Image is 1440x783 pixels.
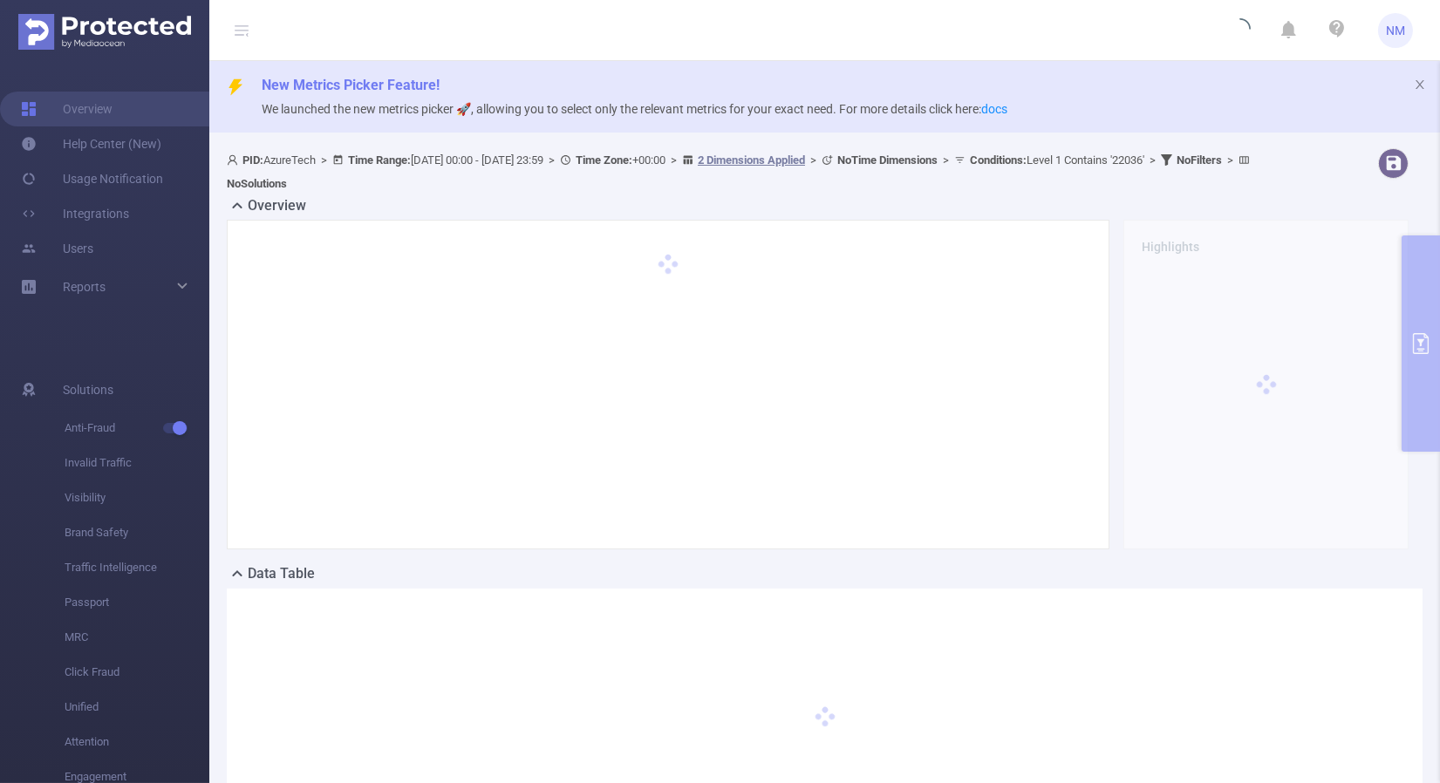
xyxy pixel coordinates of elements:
span: > [543,153,560,167]
span: > [938,153,954,167]
span: MRC [65,620,209,655]
u: 2 Dimensions Applied [698,153,805,167]
span: > [316,153,332,167]
span: Invalid Traffic [65,446,209,480]
span: Attention [65,725,209,759]
a: Integrations [21,196,129,231]
i: icon: thunderbolt [227,78,244,96]
span: > [1144,153,1161,167]
span: Unified [65,690,209,725]
i: icon: loading [1230,18,1251,43]
span: > [1222,153,1239,167]
span: Traffic Intelligence [65,550,209,585]
a: Overview [21,92,113,126]
span: NM [1386,13,1405,48]
span: Reports [63,280,106,294]
i: icon: user [227,154,242,166]
b: No Solutions [227,177,287,190]
span: Level 1 Contains '22036' [970,153,1144,167]
h2: Data Table [248,563,315,584]
a: Help Center (New) [21,126,161,161]
button: icon: close [1414,75,1426,94]
a: Usage Notification [21,161,163,196]
b: Time Range: [348,153,411,167]
img: Protected Media [18,14,191,50]
span: > [665,153,682,167]
h2: Overview [248,195,306,216]
b: No Time Dimensions [837,153,938,167]
a: Users [21,231,93,266]
span: > [805,153,822,167]
span: Click Fraud [65,655,209,690]
span: AzureTech [DATE] 00:00 - [DATE] 23:59 +00:00 [227,153,1254,190]
span: Solutions [63,372,113,407]
span: New Metrics Picker Feature! [262,77,440,93]
a: Reports [63,269,106,304]
b: No Filters [1177,153,1222,167]
b: PID: [242,153,263,167]
span: Anti-Fraud [65,411,209,446]
b: Time Zone: [576,153,632,167]
span: Passport [65,585,209,620]
span: Brand Safety [65,515,209,550]
span: We launched the new metrics picker 🚀, allowing you to select only the relevant metrics for your e... [262,102,1007,116]
i: icon: close [1414,78,1426,91]
b: Conditions : [970,153,1027,167]
span: Visibility [65,480,209,515]
a: docs [981,102,1007,116]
